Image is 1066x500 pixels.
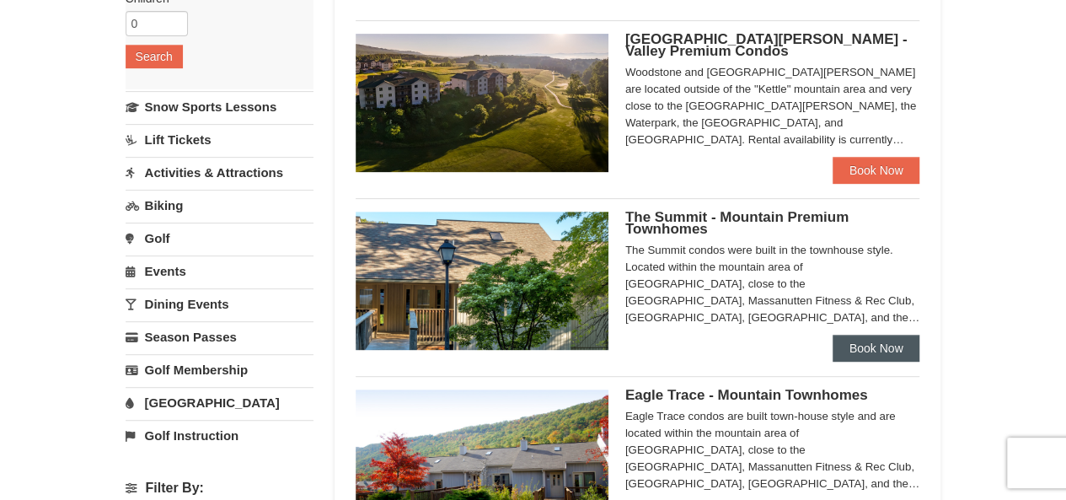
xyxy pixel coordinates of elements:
[126,321,313,352] a: Season Passes
[126,91,313,122] a: Snow Sports Lessons
[625,64,920,148] div: Woodstone and [GEOGRAPHIC_DATA][PERSON_NAME] are located outside of the "Kettle" mountain area an...
[833,157,920,184] a: Book Now
[126,157,313,188] a: Activities & Attractions
[126,124,313,155] a: Lift Tickets
[126,288,313,320] a: Dining Events
[126,223,313,254] a: Golf
[625,31,908,59] span: [GEOGRAPHIC_DATA][PERSON_NAME] - Valley Premium Condos
[356,34,608,172] img: 19219041-4-ec11c166.jpg
[625,387,868,403] span: Eagle Trace - Mountain Townhomes
[126,420,313,451] a: Golf Instruction
[126,387,313,418] a: [GEOGRAPHIC_DATA]
[126,190,313,221] a: Biking
[126,255,313,287] a: Events
[126,45,183,68] button: Search
[126,481,313,496] h4: Filter By:
[356,212,608,350] img: 19219034-1-0eee7e00.jpg
[126,354,313,385] a: Golf Membership
[833,335,920,362] a: Book Now
[625,408,920,492] div: Eagle Trace condos are built town-house style and are located within the mountain area of [GEOGRA...
[625,209,849,237] span: The Summit - Mountain Premium Townhomes
[625,242,920,326] div: The Summit condos were built in the townhouse style. Located within the mountain area of [GEOGRAP...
